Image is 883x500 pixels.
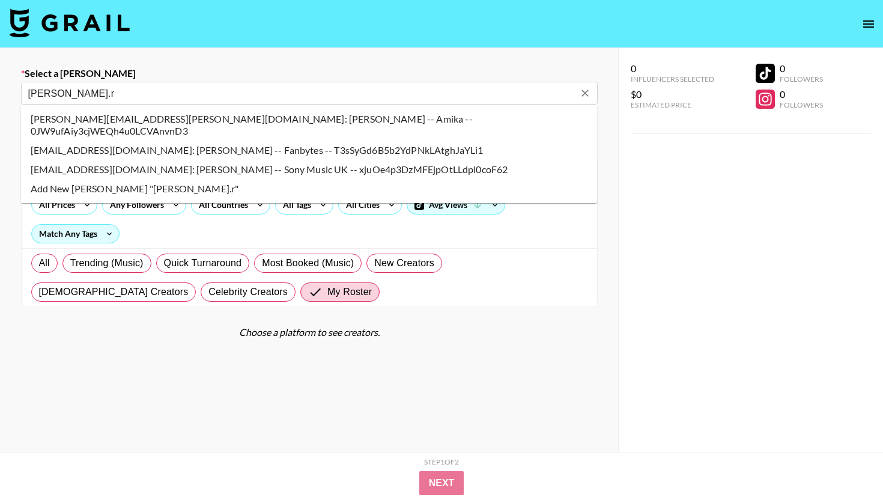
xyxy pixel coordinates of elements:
[424,457,459,466] div: Step 1 of 2
[208,285,288,299] span: Celebrity Creators
[21,141,598,160] li: [EMAIL_ADDRESS][DOMAIN_NAME]: [PERSON_NAME] -- Fanbytes -- T3sSyGd6B5b2YdPNkLAtghJaYLi1
[631,88,714,100] div: $0
[276,196,314,214] div: All Tags
[780,100,823,109] div: Followers
[10,8,130,37] img: Grail Talent
[32,196,77,214] div: All Prices
[39,285,189,299] span: [DEMOGRAPHIC_DATA] Creators
[577,85,593,102] button: Clear
[631,100,714,109] div: Estimated Price
[262,256,354,270] span: Most Booked (Music)
[32,225,119,243] div: Match Any Tags
[164,256,242,270] span: Quick Turnaround
[339,196,382,214] div: All Cities
[21,179,598,198] li: Add New [PERSON_NAME] "[PERSON_NAME].r"
[21,326,598,338] div: Choose a platform to see creators.
[419,471,464,495] button: Next
[21,160,598,179] li: [EMAIL_ADDRESS][DOMAIN_NAME]: [PERSON_NAME] -- Sony Music UK -- xjuOe4p3DzMFEjpOtLLdpi0coF62
[21,109,598,141] li: [PERSON_NAME][EMAIL_ADDRESS][PERSON_NAME][DOMAIN_NAME]: [PERSON_NAME] -- Amika -- 0JW9ufAiy3cjWEQ...
[780,62,823,75] div: 0
[631,75,714,84] div: Influencers Selected
[374,256,434,270] span: New Creators
[21,67,598,79] label: Select a [PERSON_NAME]
[327,285,372,299] span: My Roster
[407,196,505,214] div: Avg Views
[857,12,881,36] button: open drawer
[780,75,823,84] div: Followers
[631,62,714,75] div: 0
[192,196,250,214] div: All Countries
[103,196,166,214] div: Any Followers
[70,256,144,270] span: Trending (Music)
[39,256,50,270] span: All
[780,88,823,100] div: 0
